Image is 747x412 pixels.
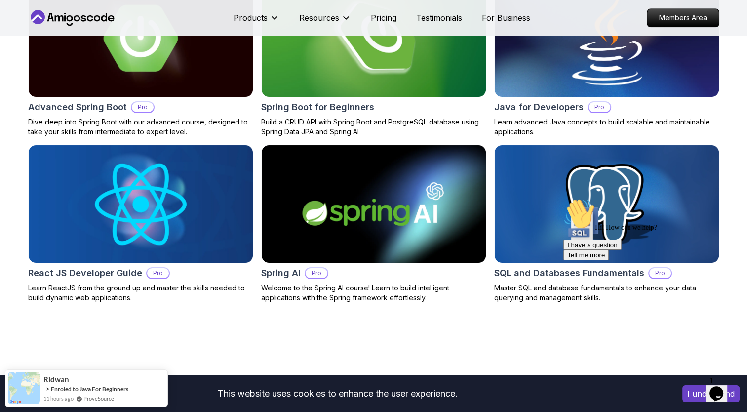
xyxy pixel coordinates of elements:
p: Pro [132,102,154,112]
p: Members Area [647,9,719,27]
img: :wave: [4,4,36,36]
p: Pro [589,102,610,112]
h2: Spring Boot for Beginners [261,100,374,114]
iframe: chat widget [559,194,737,368]
a: Spring AI cardSpring AIProWelcome to the Spring AI course! Learn to build intelligent application... [261,145,486,303]
h2: React JS Developer Guide [28,266,142,280]
a: For Business [482,12,530,24]
a: Members Area [647,8,719,27]
a: Enroled to Java For Beginners [51,385,128,393]
img: provesource social proof notification image [8,372,40,404]
a: Testimonials [416,12,462,24]
span: -> [43,385,50,393]
p: Welcome to the Spring AI course! Learn to build intelligent applications with the Spring framewor... [261,283,486,303]
div: This website uses cookies to enhance the user experience. [7,383,668,405]
a: SQL and Databases Fundamentals cardSQL and Databases FundamentalsProMaster SQL and database funda... [494,145,719,303]
p: Dive deep into Spring Boot with our advanced course, designed to take your skills from intermedia... [28,117,253,137]
p: Products [234,12,268,24]
p: Learn ReactJS from the ground up and master the skills needed to build dynamic web applications. [28,283,253,303]
p: Pro [147,268,169,278]
span: 11 hours ago [43,394,74,403]
h2: Spring AI [261,266,301,280]
p: Master SQL and database fundamentals to enhance your data querying and management skills. [494,283,719,303]
img: SQL and Databases Fundamentals card [495,145,719,263]
p: Learn advanced Java concepts to build scalable and maintainable applications. [494,117,719,137]
div: 👋Hi! How can we help?I have a questionTell me more [4,4,182,66]
span: ridwan [43,375,69,384]
p: Build a CRUD API with Spring Boot and PostgreSQL database using Spring Data JPA and Spring AI [261,117,486,137]
button: Products [234,12,279,32]
button: Accept cookies [682,385,740,402]
a: Pricing [371,12,396,24]
a: ProveSource [83,394,114,403]
button: Resources [299,12,351,32]
img: Spring AI card [262,145,486,263]
img: React JS Developer Guide card [29,145,253,263]
h2: Java for Developers [494,100,584,114]
button: Tell me more [4,56,49,66]
button: I have a question [4,45,62,56]
p: Pro [306,268,327,278]
a: React JS Developer Guide cardReact JS Developer GuideProLearn ReactJS from the ground up and mast... [28,145,253,303]
p: Resources [299,12,339,24]
h2: Advanced Spring Boot [28,100,127,114]
iframe: chat widget [706,372,737,402]
h2: SQL and Databases Fundamentals [494,266,644,280]
span: Hi! How can we help? [4,30,98,37]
